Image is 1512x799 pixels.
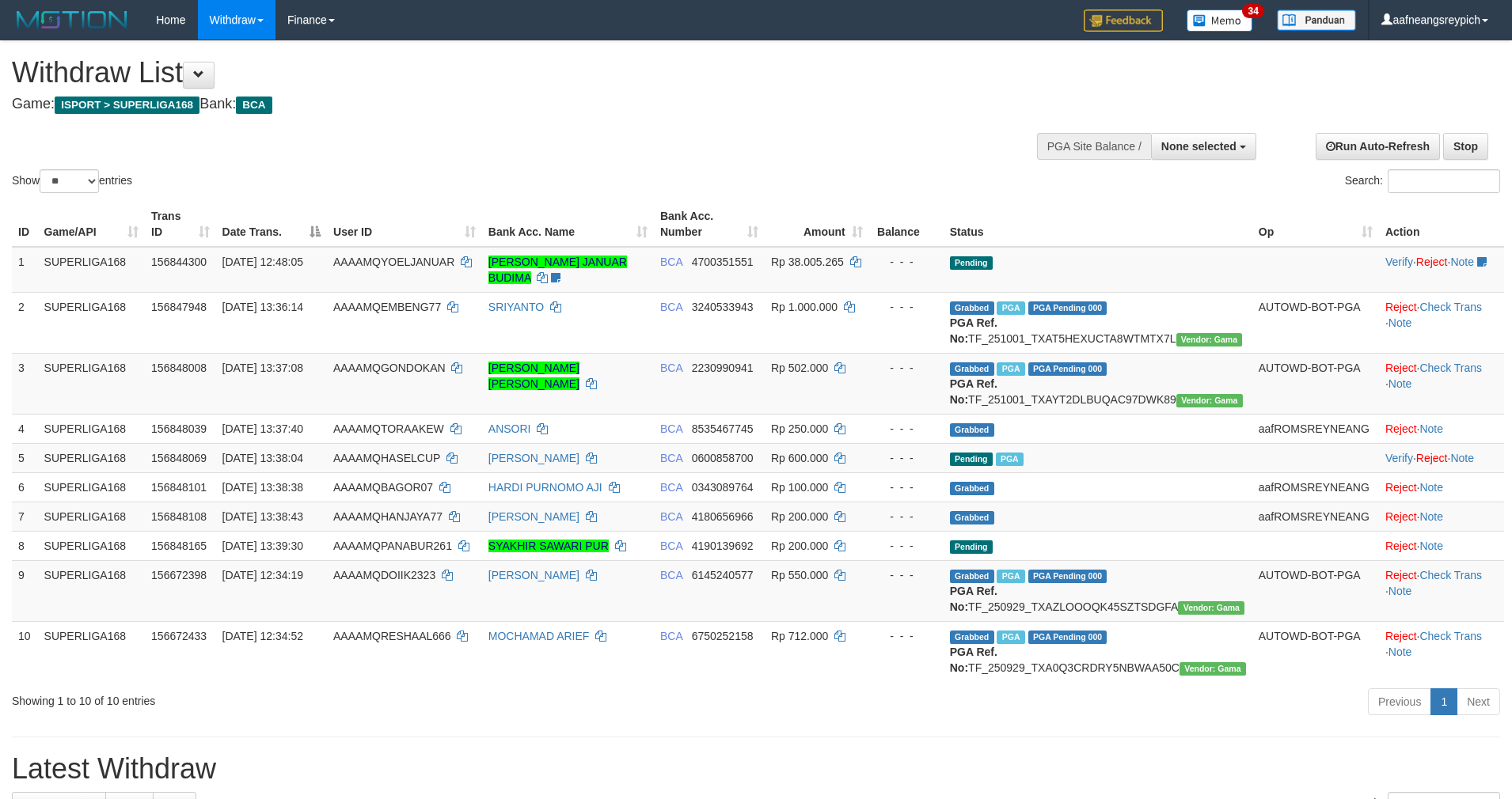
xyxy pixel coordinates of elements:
[876,450,937,466] div: - - -
[1419,362,1482,374] a: Check Trans
[876,299,937,315] div: - - -
[216,202,328,247] th: Date Trans.: activate to sort column descending
[692,510,754,523] span: Copy 4180656966 to clipboard
[950,362,994,376] span: Grabbed
[1028,630,1107,644] span: PGA Pending
[1385,422,1417,435] a: Reject
[488,256,627,284] a: [PERSON_NAME] JANUAR BUDIMA
[12,414,38,443] td: 4
[151,362,207,374] span: 156848008
[660,256,682,268] span: BCA
[333,422,444,435] span: AAAAMQTORAAKEW
[1277,9,1356,31] img: panduan.png
[151,481,207,494] span: 156848101
[771,540,828,552] span: Rp 200.000
[1084,9,1163,32] img: Feedback.jpg
[12,621,38,682] td: 10
[1176,333,1243,346] span: Vendor URL: https://trx31.1velocity.biz
[876,360,937,376] div: - - -
[151,422,207,435] span: 156848039
[692,630,754,642] span: Copy 6750252158 to clipboard
[40,169,99,193] select: Showentries
[950,570,994,583] span: Grabbed
[1178,601,1244,615] span: Vendor URL: https://trx31.1velocity.biz
[660,362,682,374] span: BCA
[1345,169,1500,193] label: Search:
[12,202,38,247] th: ID
[660,301,682,313] span: BCA
[1385,481,1417,494] a: Reject
[222,481,303,494] span: [DATE] 13:38:38
[692,256,754,268] span: Copy 4700351551 to clipboard
[1419,540,1443,552] a: Note
[660,540,682,552] span: BCA
[222,256,303,268] span: [DATE] 12:48:05
[12,687,618,709] div: Showing 1 to 10 of 10 entries
[1161,140,1237,153] span: None selected
[1252,621,1379,682] td: AUTOWD-BOT-PGA
[950,301,994,315] span: Grabbed
[1388,169,1500,193] input: Search:
[333,256,454,268] span: AAAAMQYOELJANUAR
[1252,292,1379,353] td: AUTOWD-BOT-PGA
[12,531,38,560] td: 8
[771,630,828,642] span: Rp 712.000
[12,57,992,89] h1: Withdraw List
[1389,646,1412,658] a: Note
[660,452,682,464] span: BCA
[1379,247,1504,293] td: · ·
[950,540,993,554] span: Pending
[1379,202,1504,247] th: Action
[771,301,838,313] span: Rp 1.000.000
[1419,422,1443,435] a: Note
[488,510,579,523] a: [PERSON_NAME]
[1379,531,1504,560] td: ·
[333,540,452,552] span: AAAAMQPANABUR261
[876,538,937,554] div: - - -
[333,452,440,464] span: AAAAMQHASELCUP
[12,443,38,472] td: 5
[222,301,303,313] span: [DATE] 13:36:14
[1385,569,1417,581] a: Reject
[151,256,207,268] span: 156844300
[12,97,992,112] h4: Game: Bank:
[38,472,146,502] td: SUPERLIGA168
[1416,256,1448,268] a: Reject
[488,630,590,642] a: MOCHAMAD ARIEF
[12,292,38,353] td: 2
[1151,133,1256,160] button: None selected
[692,422,754,435] span: Copy 8535467745 to clipboard
[38,621,146,682] td: SUPERLIGA168
[222,569,303,581] span: [DATE] 12:34:19
[12,753,1500,785] h1: Latest Withdraw
[660,569,682,581] span: BCA
[38,414,146,443] td: SUPERLIGA168
[1450,452,1474,464] a: Note
[1252,560,1379,621] td: AUTOWD-BOT-PGA
[876,567,937,583] div: - - -
[876,509,937,524] div: - - -
[765,202,869,247] th: Amount: activate to sort column ascending
[997,362,1024,376] span: Marked by aafsoycanthlai
[771,256,844,268] span: Rp 38.005.265
[333,481,433,494] span: AAAAMQBAGOR07
[1176,394,1243,407] span: Vendor URL: https://trx31.1velocity.biz
[1028,301,1107,315] span: PGA Pending
[1430,688,1457,715] a: 1
[1028,362,1107,376] span: PGA Pending
[488,540,609,552] a: SYAKHIR SAWARI PUR
[771,362,828,374] span: Rp 502.000
[488,362,579,390] a: [PERSON_NAME] [PERSON_NAME]
[692,452,754,464] span: Copy 0600858700 to clipboard
[151,540,207,552] span: 156848165
[1252,353,1379,414] td: AUTOWD-BOT-PGA
[1252,472,1379,502] td: aafROMSREYNEANG
[1379,621,1504,682] td: · ·
[333,362,446,374] span: AAAAMQGONDOKAN
[151,510,207,523] span: 156848108
[12,8,132,32] img: MOTION_logo.png
[692,569,754,581] span: Copy 6145240577 to clipboard
[151,301,207,313] span: 156847948
[950,630,994,644] span: Grabbed
[222,362,303,374] span: [DATE] 13:37:08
